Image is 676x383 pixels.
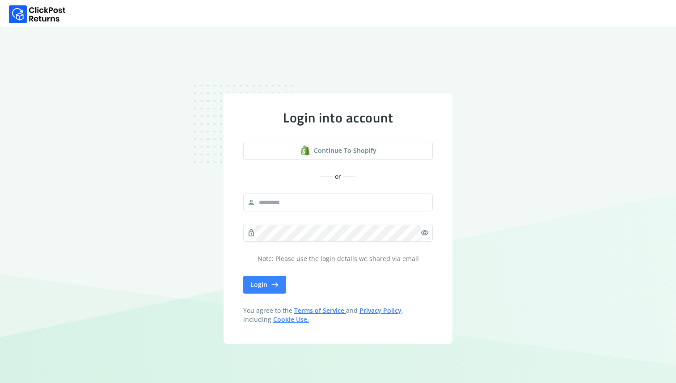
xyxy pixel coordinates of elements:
[359,306,401,315] a: Privacy Policy
[247,196,255,209] span: person
[243,142,433,160] button: Continue to shopify
[271,278,279,291] span: east
[421,227,429,239] span: visibility
[243,306,433,324] span: You agree to the and , including
[243,172,433,181] div: or
[247,227,255,239] span: lock
[300,145,310,156] img: shopify logo
[273,315,309,324] a: Cookie Use.
[9,5,66,23] img: Logo
[243,142,433,160] a: shopify logoContinue to shopify
[243,254,433,263] p: Note: Please use the login details we shared via email
[314,146,376,155] span: Continue to shopify
[243,276,286,294] button: Login east
[294,306,346,315] a: Terms of Service
[243,109,433,126] div: Login into account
